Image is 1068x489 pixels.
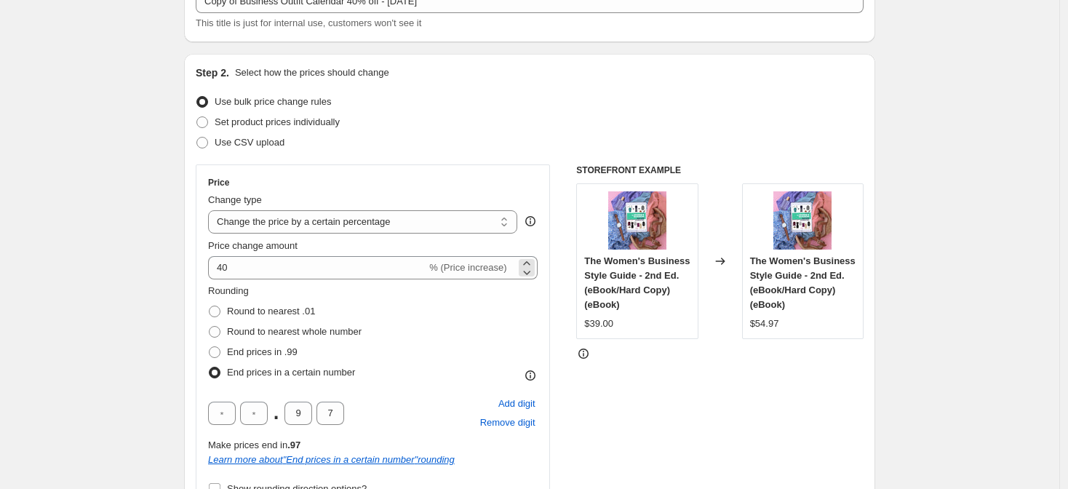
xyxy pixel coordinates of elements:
[284,402,312,425] input: ﹡
[608,191,666,250] img: 2ndEditionBusinessCasual_ProfessionalStyleGuide-Capsulewardrobechecklistandoutfitideasforworkatti...
[208,285,249,296] span: Rounding
[496,394,538,413] button: Add placeholder
[227,326,362,337] span: Round to nearest whole number
[208,256,426,279] input: -15
[227,346,298,357] span: End prices in .99
[576,164,864,176] h6: STOREFRONT EXAMPLE
[227,306,315,317] span: Round to nearest .01
[240,402,268,425] input: ﹡
[272,402,280,425] span: .
[196,17,421,28] span: This title is just for internal use, customers won't see it
[208,454,455,465] i: Learn more about " End prices in a certain number " rounding
[498,397,535,411] span: Add digit
[429,262,506,273] span: % (Price increase)
[584,317,613,331] div: $39.00
[208,177,229,188] h3: Price
[215,137,284,148] span: Use CSV upload
[773,191,832,250] img: 2ndEditionBusinessCasual_ProfessionalStyleGuide-Capsulewardrobechecklistandoutfitideasforworkatti...
[584,255,690,310] span: The Women's Business Style Guide - 2nd Ed. (eBook/Hard Copy) (eBook)
[208,402,236,425] input: ﹡
[523,214,538,228] div: help
[196,65,229,80] h2: Step 2.
[215,96,331,107] span: Use bulk price change rules
[208,440,300,450] span: Make prices end in
[316,402,344,425] input: ﹡
[215,116,340,127] span: Set product prices individually
[750,317,779,331] div: $54.97
[235,65,389,80] p: Select how the prices should change
[750,255,856,310] span: The Women's Business Style Guide - 2nd Ed. (eBook/Hard Copy) (eBook)
[227,367,355,378] span: End prices in a certain number
[478,413,538,432] button: Remove placeholder
[208,454,455,465] a: Learn more about"End prices in a certain number"rounding
[208,194,262,205] span: Change type
[480,416,535,430] span: Remove digit
[287,440,300,450] b: .97
[208,240,298,251] span: Price change amount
